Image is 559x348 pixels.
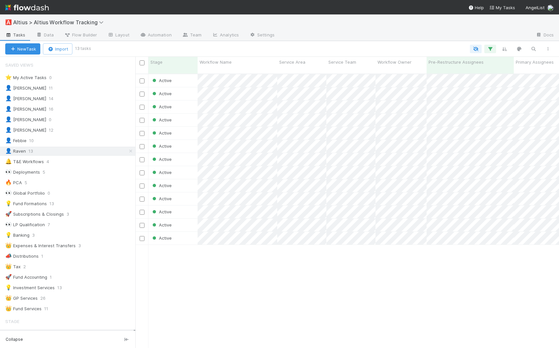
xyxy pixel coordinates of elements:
[140,184,145,188] input: Toggle Row Selected
[140,105,145,110] input: Toggle Row Selected
[151,182,172,189] div: Active
[59,30,102,41] a: Flow Builder
[6,337,23,342] span: Collapse
[5,148,12,154] span: 👤
[151,196,172,201] span: Active
[151,78,172,83] span: Active
[151,90,172,97] div: Active
[67,210,76,218] span: 3
[151,170,172,175] span: Active
[5,106,12,112] span: 👤
[5,231,29,239] div: Banking
[151,130,172,136] div: Active
[429,59,484,65] span: Pre-Restructure Assignees
[49,95,60,103] span: 14
[5,201,12,206] span: 💡
[151,235,172,241] span: Active
[43,168,52,176] span: 5
[328,59,356,65] span: Service Team
[50,273,58,281] span: 1
[49,116,58,124] span: 0
[23,263,32,271] span: 2
[468,4,484,11] div: Help
[5,273,47,281] div: Fund Accounting
[5,138,12,143] span: 👤
[5,84,46,92] div: [PERSON_NAME]
[5,116,46,124] div: [PERSON_NAME]
[78,242,87,250] span: 3
[5,75,12,80] span: ⭐
[49,84,59,92] span: 11
[49,105,60,113] span: 16
[140,236,145,241] input: Toggle Row Selected
[5,294,38,302] div: GP Services
[151,104,172,109] span: Active
[5,85,12,91] span: 👤
[151,117,172,122] span: Active
[75,46,91,52] small: 13 tasks
[5,159,12,164] span: 🔔
[140,170,145,175] input: Toggle Row Selected
[140,210,145,215] input: Toggle Row Selected
[151,77,172,84] div: Active
[5,43,40,54] button: NewTask
[29,147,40,155] span: 13
[244,30,280,41] a: Settings
[140,157,145,162] input: Toggle Row Selected
[5,127,12,133] span: 👤
[5,168,40,176] div: Deployments
[526,5,545,10] span: AngelList
[5,221,45,229] div: LP Qualification
[5,232,12,238] span: 💡
[48,189,57,197] span: 0
[5,117,12,122] span: 👤
[5,95,46,103] div: [PERSON_NAME]
[151,143,172,149] span: Active
[5,264,12,269] span: 👑
[5,147,26,155] div: Raven
[40,294,52,302] span: 26
[5,169,12,175] span: 👀
[64,32,97,38] span: Flow Builder
[5,74,47,82] div: My Active Tasks
[140,118,145,123] input: Toggle Row Selected
[32,231,41,239] span: 3
[49,126,60,134] span: 12
[489,5,515,10] span: My Tasks
[140,223,145,228] input: Toggle Row Selected
[140,78,145,83] input: Toggle Row Selected
[135,30,177,41] a: Automation
[151,157,172,162] span: Active
[5,253,12,259] span: 📣
[140,131,145,136] input: Toggle Row Selected
[5,158,44,166] div: T&E Workflows
[5,252,39,260] div: Distributions
[5,305,42,313] div: Fund Services
[5,96,12,101] span: 👤
[207,30,244,41] a: Analytics
[41,252,50,260] span: 1
[49,200,61,208] span: 13
[140,197,145,202] input: Toggle Row Selected
[177,30,207,41] a: Team
[151,222,172,228] div: Active
[49,74,58,82] span: 0
[48,221,56,229] span: 7
[5,189,45,197] div: Global Portfolio
[5,126,46,134] div: [PERSON_NAME]
[5,315,19,328] span: Stage
[5,330,134,338] div: Active
[150,59,163,65] span: Stage
[5,242,76,250] div: Expenses & Interest Transfers
[102,30,135,41] a: Layout
[5,179,22,187] div: PCA
[5,285,12,290] span: 💡
[547,5,554,11] img: avatar_5d1523cf-d377-42ee-9d1c-1d238f0f126b.png
[5,284,55,292] div: Investment Services
[5,19,12,25] span: 🅰️
[57,284,68,292] span: 13
[151,103,172,110] div: Active
[151,91,172,96] span: Active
